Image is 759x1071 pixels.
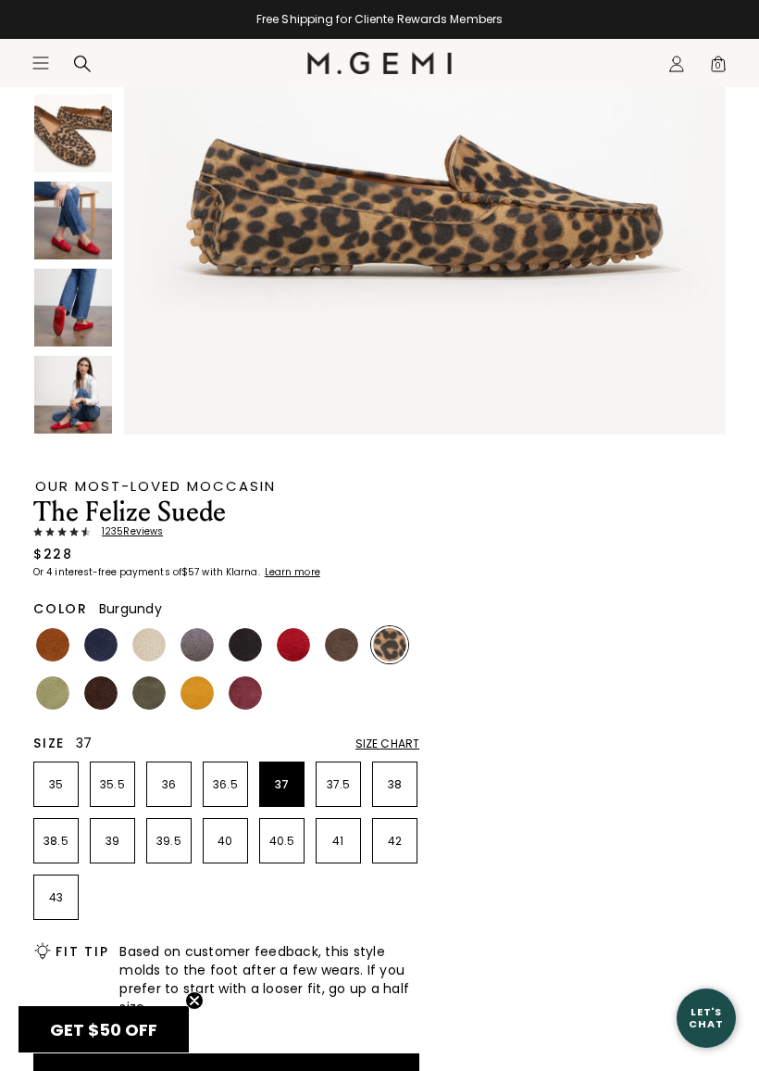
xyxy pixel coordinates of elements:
p: 35.5 [91,777,134,792]
p: 43 [34,890,78,905]
klarna-placement-style-body: Or 4 interest-free payments of [33,565,181,579]
p: 39 [91,834,134,849]
p: 36.5 [204,777,247,792]
h2: Size [33,736,65,750]
img: Midnight Blue [84,628,118,661]
img: Black [229,628,262,661]
klarna-placement-style-amount: $57 [181,565,199,579]
img: Saddle [36,628,69,661]
klarna-placement-style-cta: Learn more [265,565,320,579]
button: Open site menu [31,54,50,72]
p: 40 [204,834,247,849]
img: The Felize Suede [34,94,112,172]
div: GET $50 OFFClose teaser [19,1006,189,1052]
span: GET $50 OFF [50,1018,157,1041]
span: Burgundy [99,599,162,618]
p: 38 [373,777,417,792]
h1: The Felize Suede [33,498,419,526]
h2: Color [33,601,88,616]
img: Sunset Red [277,628,310,661]
span: 0 [709,58,728,77]
p: 35 [34,777,78,792]
img: The Felize Suede [34,269,112,346]
p: 38.5 [34,834,78,849]
span: 1235 Review s [91,526,163,537]
img: The Felize Suede [34,356,112,434]
img: Gray [180,628,214,661]
klarna-placement-style-body: with Klarna [202,565,262,579]
img: Mushroom [325,628,358,661]
p: 42 [373,834,417,849]
h2: Fit Tip [56,944,108,959]
img: Burgundy [229,676,262,710]
img: Latte [132,628,166,661]
button: Close teaser [185,991,204,1010]
div: Size Chart [355,737,419,751]
img: M.Gemi [307,52,453,74]
p: 36 [147,777,191,792]
span: 37 [76,734,93,752]
img: Sunflower [180,676,214,710]
p: 37.5 [317,777,360,792]
div: Let's Chat [677,1006,736,1029]
div: $228 [33,545,72,563]
p: 40.5 [260,834,304,849]
div: Our Most-Loved Moccasin [35,479,419,493]
a: 1235Reviews [33,526,419,537]
span: Based on customer feedback, this style molds to the foot after a few wears. If you prefer to star... [119,942,419,1016]
p: 39.5 [147,834,191,849]
img: Leopard Print [373,628,406,661]
img: Chocolate [84,676,118,710]
p: 41 [317,834,360,849]
img: Pistachio [36,676,69,710]
img: The Felize Suede [34,182,112,259]
p: 37 [260,777,304,792]
a: Learn more [263,567,320,578]
img: Olive [132,676,166,710]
